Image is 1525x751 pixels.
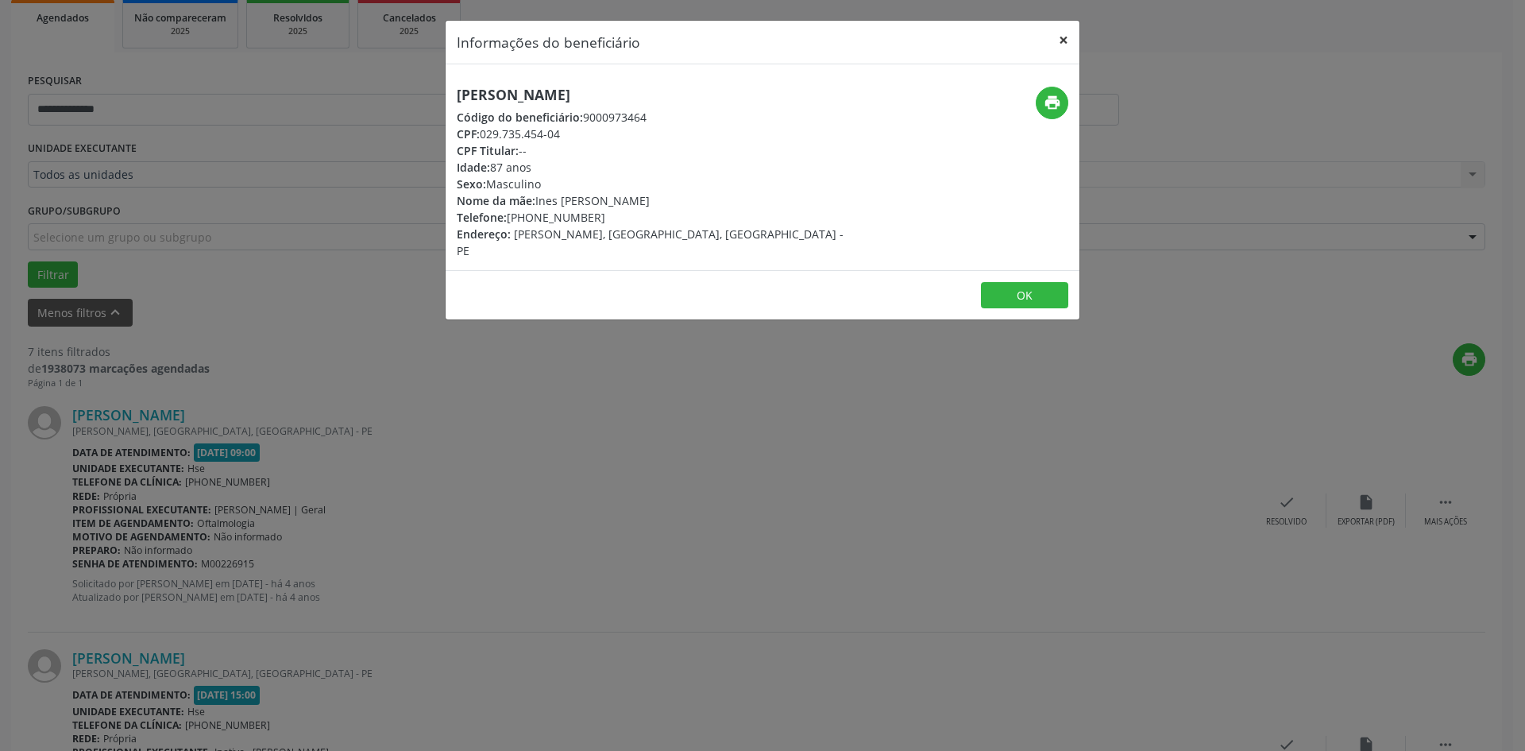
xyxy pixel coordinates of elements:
[457,109,857,126] div: 9000973464
[1036,87,1068,119] button: print
[1044,94,1061,111] i: print
[457,87,857,103] h5: [PERSON_NAME]
[457,210,507,225] span: Telefone:
[457,209,857,226] div: [PHONE_NUMBER]
[457,159,857,176] div: 87 anos
[981,282,1068,309] button: OK
[457,176,857,192] div: Masculino
[457,143,519,158] span: CPF Titular:
[457,110,583,125] span: Código do beneficiário:
[457,142,857,159] div: --
[457,32,640,52] h5: Informações do beneficiário
[457,193,535,208] span: Nome da mãe:
[457,226,511,242] span: Endereço:
[457,126,480,141] span: CPF:
[457,126,857,142] div: 029.735.454-04
[457,160,490,175] span: Idade:
[457,176,486,192] span: Sexo:
[457,192,857,209] div: Ines [PERSON_NAME]
[1048,21,1079,60] button: Close
[457,226,844,258] span: [PERSON_NAME], [GEOGRAPHIC_DATA], [GEOGRAPHIC_DATA] - PE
